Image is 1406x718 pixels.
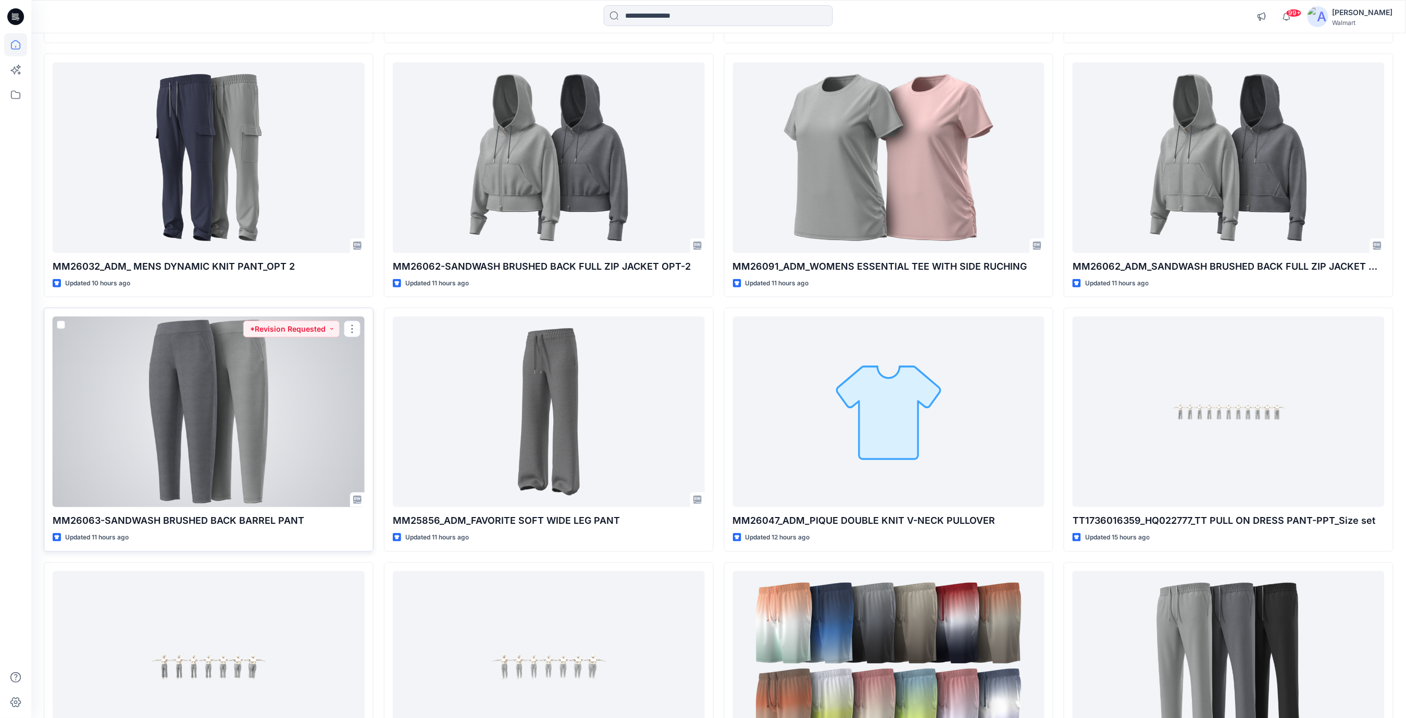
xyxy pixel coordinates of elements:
p: MM26062-SANDWASH BRUSHED BACK FULL ZIP JACKET OPT-2 [393,259,705,274]
p: MM26047_ADM_PIQUE DOUBLE KNIT V-NECK PULLOVER [733,513,1045,528]
p: TT1736016359_HQ022777_TT PULL ON DRESS PANT-PPT_Size set [1073,513,1385,528]
p: MM26032_ADM_ MENS DYNAMIC KNIT PANT_OPT 2 [53,259,365,274]
a: TT1736016359_HQ022777_TT PULL ON DRESS PANT-PPT_Size set [1073,317,1385,507]
span: 99+ [1286,9,1302,17]
p: Updated 11 hours ago [1085,278,1149,289]
p: Updated 15 hours ago [1085,532,1150,543]
a: MM26063-SANDWASH BRUSHED BACK BARREL PANT [53,317,365,507]
p: MM25856_ADM_FAVORITE SOFT WIDE LEG PANT [393,513,705,528]
a: MM26062-SANDWASH BRUSHED BACK FULL ZIP JACKET OPT-2 [393,62,705,253]
a: MM26062_ADM_SANDWASH BRUSHED BACK FULL ZIP JACKET OPT-1 [1073,62,1385,253]
p: Updated 11 hours ago [65,532,129,543]
p: Updated 11 hours ago [745,278,809,289]
div: Walmart [1333,19,1393,27]
p: MM26091_ADM_WOMENS ESSENTIAL TEE WITH SIDE RUCHING [733,259,1045,274]
a: MM26032_ADM_ MENS DYNAMIC KNIT PANT_OPT 2 [53,62,365,253]
p: Updated 11 hours ago [405,278,469,289]
img: avatar [1308,6,1328,27]
a: MM26091_ADM_WOMENS ESSENTIAL TEE WITH SIDE RUCHING [733,62,1045,253]
p: MM26062_ADM_SANDWASH BRUSHED BACK FULL ZIP JACKET OPT-1 [1073,259,1385,274]
p: Updated 10 hours ago [65,278,130,289]
a: MM26047_ADM_PIQUE DOUBLE KNIT V-NECK PULLOVER [733,317,1045,507]
p: Updated 12 hours ago [745,532,810,543]
div: [PERSON_NAME] [1333,6,1393,19]
a: MM25856_ADM_FAVORITE SOFT WIDE LEG PANT [393,317,705,507]
p: Updated 11 hours ago [405,532,469,543]
p: MM26063-SANDWASH BRUSHED BACK BARREL PANT [53,513,365,528]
